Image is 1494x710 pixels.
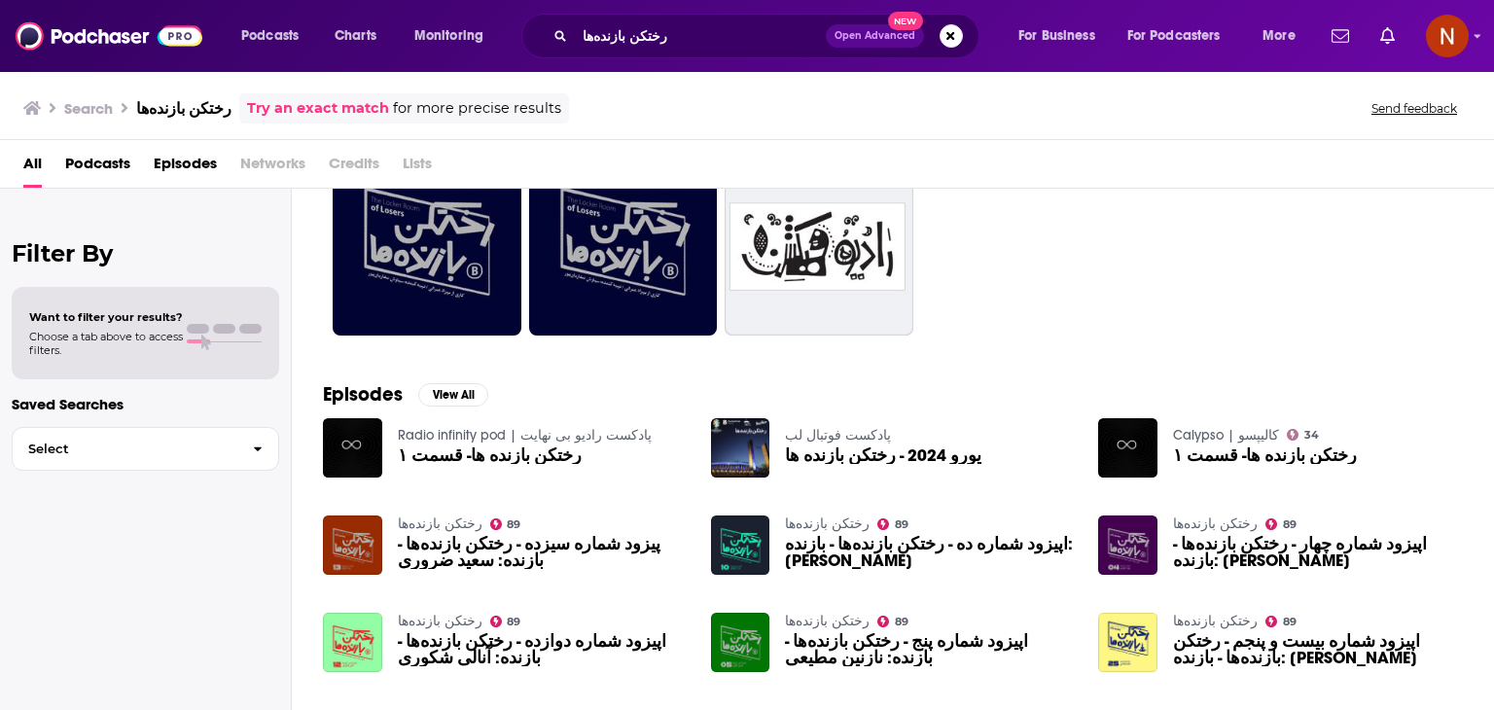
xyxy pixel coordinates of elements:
[1098,515,1157,575] img: اپیزود شماره چهار - رختکن بازنده‌ها - بازنده: بهناز جعفری
[1324,19,1357,53] a: Show notifications dropdown
[826,24,924,48] button: Open AdvancedNew
[1173,536,1463,569] a: اپیزود شماره چهار - رختکن بازنده‌ها - بازنده: بهناز جعفری
[1098,418,1157,478] img: رختکن بازنده ها- قسمت ۱
[323,382,488,407] a: EpisodesView All
[154,148,217,188] span: Episodes
[785,536,1075,569] span: اپیزود شماره ده - رختکن بازنده‌ها - بازنده: [PERSON_NAME]
[1018,22,1095,50] span: For Business
[136,99,231,118] h3: رختکن بازنده‌ها
[1173,427,1279,444] a: Calypso | کالیپسو
[29,330,183,357] span: Choose a tab above to access filters.
[1366,100,1463,117] button: Send feedback
[785,447,981,464] a: یورو 2024 - رختکن بازنده ها
[507,618,520,626] span: 89
[1426,15,1469,57] button: Show profile menu
[1173,536,1463,569] span: اپیزود شماره چهار - رختکن بازنده‌ها - بازنده: [PERSON_NAME]
[12,395,279,413] p: Saved Searches
[401,20,509,52] button: open menu
[418,383,488,407] button: View All
[1426,15,1469,57] span: Logged in as AdelNBM
[29,310,183,324] span: Want to filter your results?
[1265,518,1297,530] a: 89
[12,239,279,267] h2: Filter By
[329,148,379,188] span: Credits
[785,427,891,444] a: پادکست فوتبال لب
[785,633,1075,666] a: اپیزود شماره پنج - رختکن بازنده‌ها - بازنده: نازنین مطیعی
[403,148,432,188] span: Lists
[322,20,388,52] a: Charts
[240,148,305,188] span: Networks
[1426,15,1469,57] img: User Profile
[228,20,324,52] button: open menu
[16,18,202,54] img: Podchaser - Follow, Share and Rate Podcasts
[1115,20,1249,52] button: open menu
[877,518,908,530] a: 89
[1283,520,1297,529] span: 89
[64,99,113,118] h3: Search
[877,616,908,627] a: 89
[12,427,279,471] button: Select
[490,518,521,530] a: 89
[785,536,1075,569] a: اپیزود شماره ده - رختکن بازنده‌ها - بازنده: مارال اشگواری
[711,515,770,575] img: اپیزود شماره ده - رختکن بازنده‌ها - بازنده: مارال اشگواری
[711,613,770,672] img: اپیزود شماره پنج - رختکن بازنده‌ها - بازنده: نازنین مطیعی
[1127,22,1221,50] span: For Podcasters
[1173,515,1258,532] a: رختکن بازنده‌ها
[785,613,870,629] a: رختکن بازنده‌ها
[335,22,376,50] span: Charts
[323,613,382,672] img: اپیزود شماره دوازده - رختکن بازنده‌ها - بازنده: آنالی شکوری
[393,97,561,120] span: for more precise results
[398,447,582,464] a: رختکن بازنده ها- قسمت ۱
[1173,613,1258,629] a: رختکن بازنده‌ها
[1098,613,1157,672] img: اپیزود شماره بیست و پنجم - رختکن بازنده‌ها - بازنده: هاله هاشمی
[398,427,652,444] a: Radio infinity pod | پادکست رادیو بی نهایت
[1287,429,1319,441] a: 34
[398,613,482,629] a: رختکن بازنده‌ها
[835,31,915,41] span: Open Advanced
[414,22,483,50] span: Monitoring
[785,515,870,532] a: رختکن بازنده‌ها
[23,148,42,188] a: All
[65,148,130,188] a: Podcasts
[507,520,520,529] span: 89
[895,618,908,626] span: 89
[888,12,923,30] span: New
[398,536,688,569] a: پیزود شماره سیزده - رختکن بازنده‌ها - بازنده: سعید ضروری
[1304,431,1319,440] span: 34
[1283,618,1297,626] span: 89
[323,515,382,575] img: پیزود شماره سیزده - رختکن بازنده‌ها - بازنده: سعید ضروری
[1173,447,1357,464] a: رختکن بازنده ها- قسمت ۱
[1173,633,1463,666] a: اپیزود شماره بیست و پنجم - رختکن بازنده‌ها - بازنده: هاله هاشمی
[895,520,908,529] span: 89
[323,382,403,407] h2: Episodes
[323,418,382,478] img: رختکن بازنده ها- قسمت ۱
[490,616,521,627] a: 89
[398,633,688,666] a: اپیزود شماره دوازده - رختکن بازنده‌ها - بازنده: آنالی شکوری
[333,147,521,336] a: 89
[711,418,770,478] img: یورو 2024 - رختکن بازنده ها
[1249,20,1320,52] button: open menu
[540,14,998,58] div: Search podcasts, credits, & more...
[725,147,913,336] a: 50
[1265,616,1297,627] a: 89
[1173,633,1463,666] span: اپیزود شماره بیست و پنجم - رختکن بازنده‌ها - بازنده: [PERSON_NAME]
[398,515,482,532] a: رختکن بازنده‌ها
